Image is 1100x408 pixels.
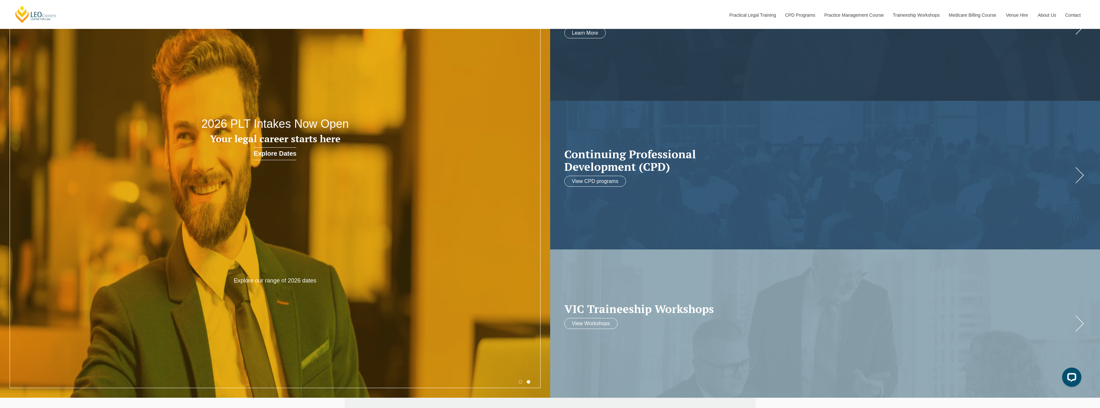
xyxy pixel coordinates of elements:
h2: Continuing Professional Development (CPD) [564,148,1073,173]
h2: 2026 PLT Intakes Now Open [110,117,440,130]
h3: Your legal career starts here [110,134,440,144]
a: Traineeship Workshops [888,1,944,29]
a: Practice Management Course [820,1,888,29]
a: Medicare Billing Course [944,1,1001,29]
a: View Workshops [564,318,618,329]
a: [PERSON_NAME] Centre for Law [14,5,57,23]
a: Contact [1060,1,1086,29]
a: Practical Legal Training [725,1,780,29]
iframe: LiveChat chat widget [1057,365,1084,392]
p: Explore our range of 2026 dates [165,277,385,284]
button: 2 [527,380,530,384]
a: VIC Traineeship Workshops [564,302,1073,315]
a: CPD Programs [780,1,819,29]
a: About Us [1033,1,1060,29]
a: Venue Hire [1001,1,1033,29]
a: Learn More [564,27,606,38]
button: 1 [519,380,522,384]
a: Continuing ProfessionalDevelopment (CPD) [564,148,1073,173]
a: View CPD programs [564,176,626,187]
a: Explore Dates [254,147,296,160]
